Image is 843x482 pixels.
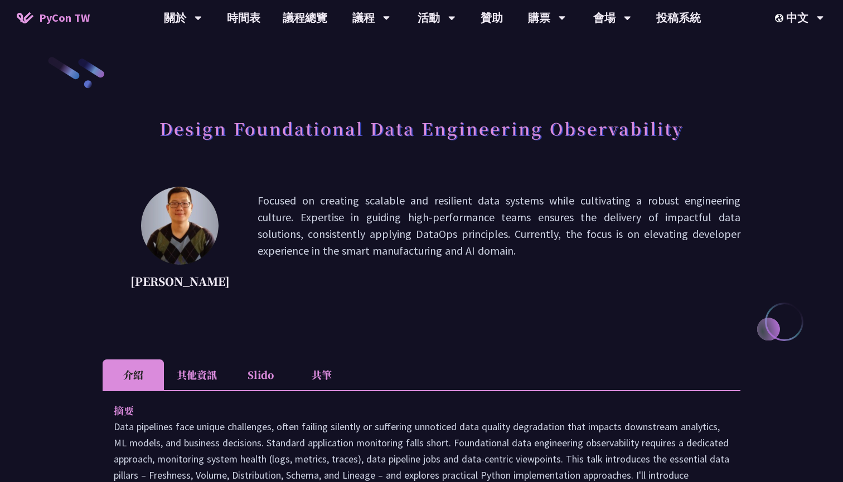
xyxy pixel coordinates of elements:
li: Slido [230,359,291,390]
p: [PERSON_NAME] [130,273,230,290]
p: Focused on creating scalable and resilient data systems while cultivating a robust engineering cu... [258,192,740,293]
img: Shuhsi Lin [141,187,219,265]
img: Locale Icon [775,14,786,22]
h1: Design Foundational Data Engineering Observability [159,111,684,145]
img: Home icon of PyCon TW 2025 [17,12,33,23]
p: 摘要 [114,402,707,418]
li: 其他資訊 [164,359,230,390]
span: PyCon TW [39,9,90,26]
a: PyCon TW [6,4,101,32]
li: 共筆 [291,359,352,390]
li: 介紹 [103,359,164,390]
